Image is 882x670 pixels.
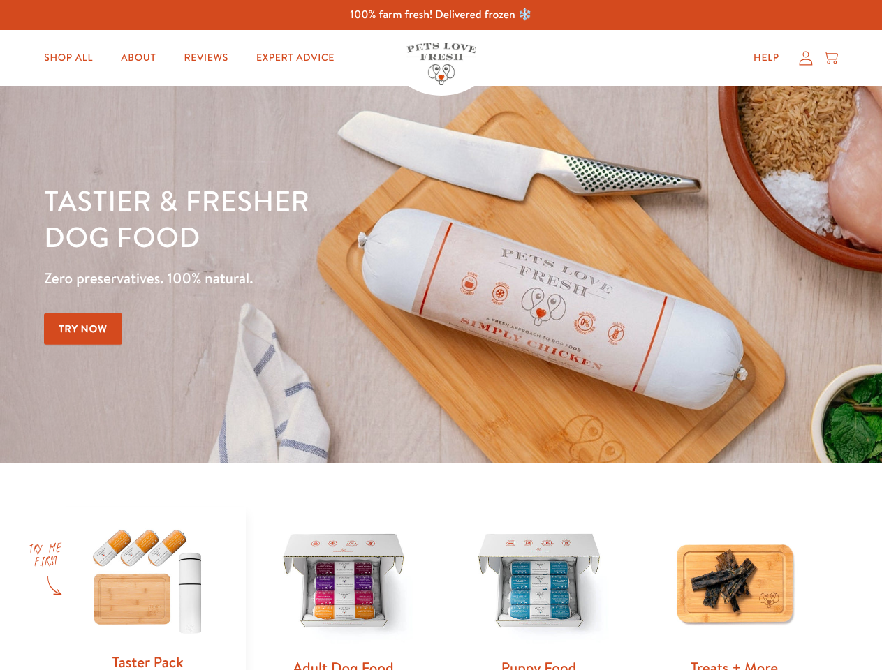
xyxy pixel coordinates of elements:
a: About [110,44,167,72]
a: Try Now [44,313,122,345]
p: Zero preservatives. 100% natural. [44,266,573,291]
a: Expert Advice [245,44,346,72]
img: Pets Love Fresh [406,43,476,85]
a: Shop All [33,44,104,72]
a: Help [742,44,791,72]
a: Reviews [172,44,239,72]
h1: Tastier & fresher dog food [44,182,573,255]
